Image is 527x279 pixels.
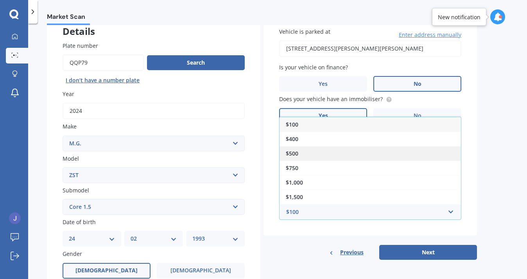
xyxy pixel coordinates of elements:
[63,218,96,226] span: Date of birth
[63,90,74,98] span: Year
[399,31,461,39] span: Enter address manually
[286,121,298,128] span: $100
[286,164,298,172] span: $750
[170,267,231,274] span: [DEMOGRAPHIC_DATA]
[63,54,144,71] input: Enter plate number
[279,63,348,71] span: Is your vehicle on finance?
[279,96,383,103] span: Does your vehicle have an immobiliser?
[286,193,303,201] span: $1,500
[379,245,477,260] button: Next
[63,250,82,258] span: Gender
[63,42,98,49] span: Plate number
[414,112,421,119] span: No
[340,246,364,258] span: Previous
[47,13,90,24] span: Market Scan
[319,81,328,87] span: Yes
[63,155,79,162] span: Model
[147,55,245,70] button: Search
[286,179,303,186] span: $1,000
[279,40,461,57] input: Enter address
[63,187,89,194] span: Submodel
[414,81,421,87] span: No
[279,28,330,35] span: Vehicle is parked at
[319,112,328,119] span: Yes
[63,103,245,119] input: YYYY
[63,123,77,130] span: Make
[286,135,298,143] span: $400
[9,212,21,224] img: ACg8ocI19BrIrmA47lQHEmWK7Y5955SkIvX77icPqz99Ybnn9hin2w=s96-c
[286,150,298,157] span: $500
[63,74,143,87] button: I don’t have a number plate
[75,267,138,274] span: [DEMOGRAPHIC_DATA]
[438,13,480,21] div: New notification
